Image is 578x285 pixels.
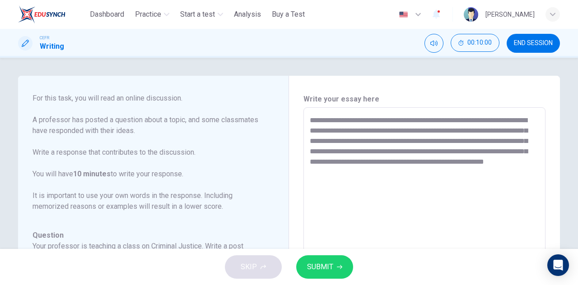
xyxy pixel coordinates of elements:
[86,6,128,23] button: Dashboard
[180,9,215,20] span: Start a test
[268,6,308,23] button: Buy a Test
[131,6,173,23] button: Practice
[90,9,124,20] span: Dashboard
[33,230,263,241] h6: Question
[398,11,409,18] img: en
[135,9,161,20] span: Practice
[464,7,478,22] img: Profile picture
[467,39,492,46] span: 00:10:00
[234,9,261,20] span: Analysis
[451,34,499,53] div: Hide
[73,170,111,178] b: 10 minutes
[303,94,545,105] h6: Write your essay here
[33,82,263,223] h6: Directions
[33,93,263,212] p: For this task, you will read an online discussion. A professor has posted a question about a topi...
[547,254,569,276] div: Open Intercom Messenger
[485,9,535,20] div: [PERSON_NAME]
[507,34,560,53] button: END SESSION
[307,261,333,273] span: SUBMIT
[514,40,553,47] span: END SESSION
[33,241,263,262] h6: Your professor is teaching a class on Criminal Justice. Write a post responding to the professor’...
[451,34,499,52] button: 00:10:00
[18,5,65,23] img: ELTC logo
[296,255,353,279] button: SUBMIT
[40,41,64,52] h1: Writing
[40,35,49,41] span: CEFR
[424,34,443,53] div: Mute
[272,9,305,20] span: Buy a Test
[230,6,265,23] button: Analysis
[177,6,227,23] button: Start a test
[18,5,86,23] a: ELTC logo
